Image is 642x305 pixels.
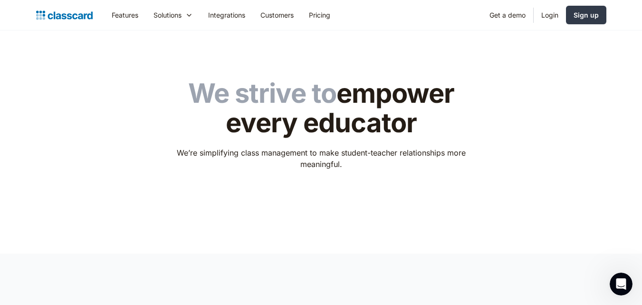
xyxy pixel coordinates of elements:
a: home [36,9,93,22]
div: Solutions [153,10,182,20]
h1: empower every educator [170,79,472,138]
a: Pricing [301,4,338,26]
a: Customers [253,4,301,26]
a: Sign up [566,6,606,24]
a: Integrations [201,4,253,26]
p: We’re simplifying class management to make student-teacher relationships more meaningful. [170,147,472,170]
span: We strive to [188,77,336,109]
div: Sign up [574,10,599,20]
iframe: Intercom live chat [610,273,632,295]
a: Login [534,4,566,26]
div: Solutions [146,4,201,26]
a: Get a demo [482,4,533,26]
a: Features [104,4,146,26]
